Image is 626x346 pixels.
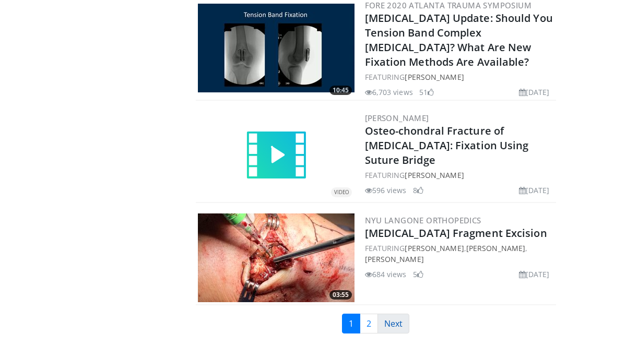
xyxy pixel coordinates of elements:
[519,185,550,196] li: [DATE]
[198,213,355,302] a: 03:55
[466,243,525,253] a: [PERSON_NAME]
[198,124,355,187] a: VIDEO
[365,226,547,240] a: [MEDICAL_DATA] Fragment Excision
[365,71,554,82] div: FEATURING
[377,314,409,333] a: Next
[365,254,424,264] a: [PERSON_NAME]
[419,87,434,98] li: 51
[519,87,550,98] li: [DATE]
[365,87,413,98] li: 6,703 views
[413,185,423,196] li: 8
[245,124,308,187] img: video.svg
[519,269,550,280] li: [DATE]
[329,86,352,95] span: 10:45
[198,4,355,92] img: 56a543cb-3322-4fb9-8026-ab06c0089a06.300x170_q85_crop-smart_upscale.jpg
[365,11,553,69] a: [MEDICAL_DATA] Update: Should You Tension Band Complex [MEDICAL_DATA]? What Are New Fixation Meth...
[405,170,464,180] a: [PERSON_NAME]
[365,113,429,123] a: [PERSON_NAME]
[365,185,407,196] li: 596 views
[365,269,407,280] li: 684 views
[405,72,464,82] a: [PERSON_NAME]
[334,189,349,196] small: VIDEO
[365,170,554,181] div: FEATURING
[196,314,556,333] nav: Search results pages
[365,243,554,265] div: FEATURING , ,
[329,290,352,300] span: 03:55
[365,124,529,167] a: Osteo-chondral Fracture of [MEDICAL_DATA]: Fixation Using Suture Bridge
[342,314,360,333] a: 1
[198,4,355,92] a: 10:45
[198,213,355,302] img: 8892e574-01f2-4b48-bd3c-88d483bcbcf6.jpg.300x170_q85_crop-smart_upscale.jpg
[365,215,481,225] a: NYU Langone Orthopedics
[413,269,423,280] li: 5
[360,314,378,333] a: 2
[405,243,464,253] a: [PERSON_NAME]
